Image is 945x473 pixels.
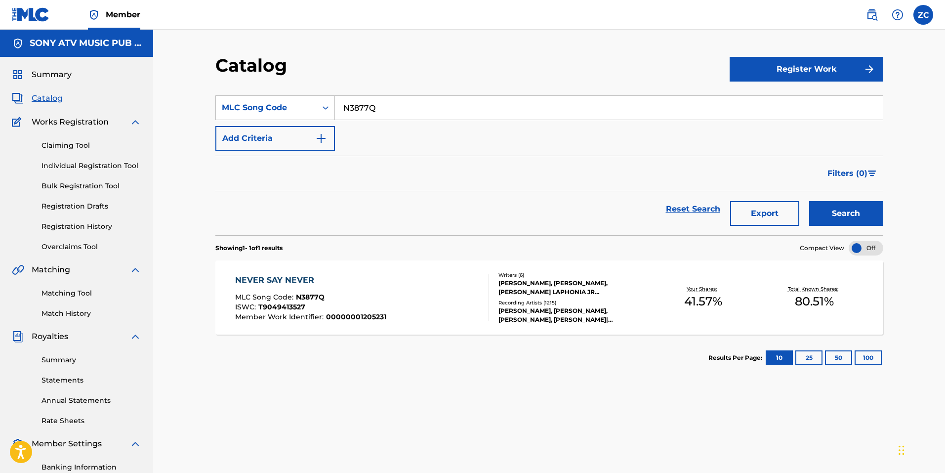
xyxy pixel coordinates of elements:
img: Top Rightsholder [88,9,100,21]
a: Registration Drafts [41,201,141,212]
img: 9d2ae6d4665cec9f34b9.svg [315,132,327,144]
iframe: Chat Widget [896,426,945,473]
span: Catalog [32,92,63,104]
a: Public Search [862,5,882,25]
img: Accounts [12,38,24,49]
h2: Catalog [215,54,292,77]
div: Help [888,5,907,25]
a: Match History [41,308,141,319]
img: expand [129,331,141,343]
span: Summary [32,69,72,81]
span: 00000001205231 [326,312,386,321]
img: Matching [12,264,24,276]
span: Works Registration [32,116,109,128]
span: Member Settings [32,438,102,450]
a: Individual Registration Tool [41,161,141,171]
div: [PERSON_NAME], [PERSON_NAME], [PERSON_NAME] LAPHONIA JR [PERSON_NAME] [PERSON_NAME], JADEN [PERSO... [498,279,648,297]
div: MLC Song Code [222,102,311,114]
p: Results Per Page: [708,353,765,362]
div: Writers ( 6 ) [498,271,648,279]
img: expand [129,438,141,450]
a: CatalogCatalog [12,92,63,104]
form: Search Form [215,95,883,235]
button: Filters (0) [822,161,883,186]
span: N3877Q [296,293,325,301]
img: Member Settings [12,438,24,450]
a: Rate Sheets [41,416,141,426]
span: Filters ( 0 ) [827,168,867,179]
span: Member Work Identifier : [235,312,326,321]
div: [PERSON_NAME], [PERSON_NAME], [PERSON_NAME], [PERSON_NAME]|[PERSON_NAME], [PERSON_NAME], [PERSON_... [498,306,648,324]
img: Works Registration [12,116,25,128]
a: Summary [41,355,141,365]
a: Banking Information [41,462,141,473]
a: SummarySummary [12,69,72,81]
button: Search [809,201,883,226]
img: help [892,9,904,21]
img: filter [868,171,876,176]
a: Annual Statements [41,395,141,406]
h5: SONY ATV MUSIC PUB LLC [30,38,141,49]
a: Bulk Registration Tool [41,181,141,191]
span: Member [106,9,140,20]
a: Claiming Tool [41,140,141,151]
div: Drag [899,435,904,465]
p: Total Known Shares: [788,285,841,293]
span: MLC Song Code : [235,293,296,301]
span: ISWC : [235,302,258,311]
iframe: Resource Center [917,314,945,394]
button: Export [730,201,799,226]
a: Overclaims Tool [41,242,141,252]
button: 10 [766,350,793,365]
div: NEVER SAY NEVER [235,274,386,286]
img: Royalties [12,331,24,343]
a: NEVER SAY NEVERMLC Song Code:N3877QISWC:T9049413527Member Work Identifier:00000001205231Writers (... [215,260,883,335]
div: Recording Artists ( 1215 ) [498,299,648,306]
button: Register Work [730,57,883,82]
img: f7272a7cc735f4ea7f67.svg [863,63,875,75]
span: 80.51 % [795,293,834,310]
a: Reset Search [661,198,725,220]
p: Showing 1 - 1 of 1 results [215,244,283,253]
span: Compact View [800,244,844,253]
button: 100 [855,350,882,365]
div: User Menu [913,5,933,25]
img: search [866,9,878,21]
a: Statements [41,375,141,386]
img: Catalog [12,92,24,104]
img: Summary [12,69,24,81]
img: MLC Logo [12,7,50,22]
img: expand [129,264,141,276]
button: Add Criteria [215,126,335,151]
button: 25 [795,350,822,365]
span: 41.57 % [684,293,722,310]
button: 50 [825,350,852,365]
span: Matching [32,264,70,276]
a: Registration History [41,221,141,232]
img: expand [129,116,141,128]
a: Matching Tool [41,288,141,299]
span: Royalties [32,331,68,343]
p: Your Shares: [687,285,719,293]
span: T9049413527 [258,302,305,311]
